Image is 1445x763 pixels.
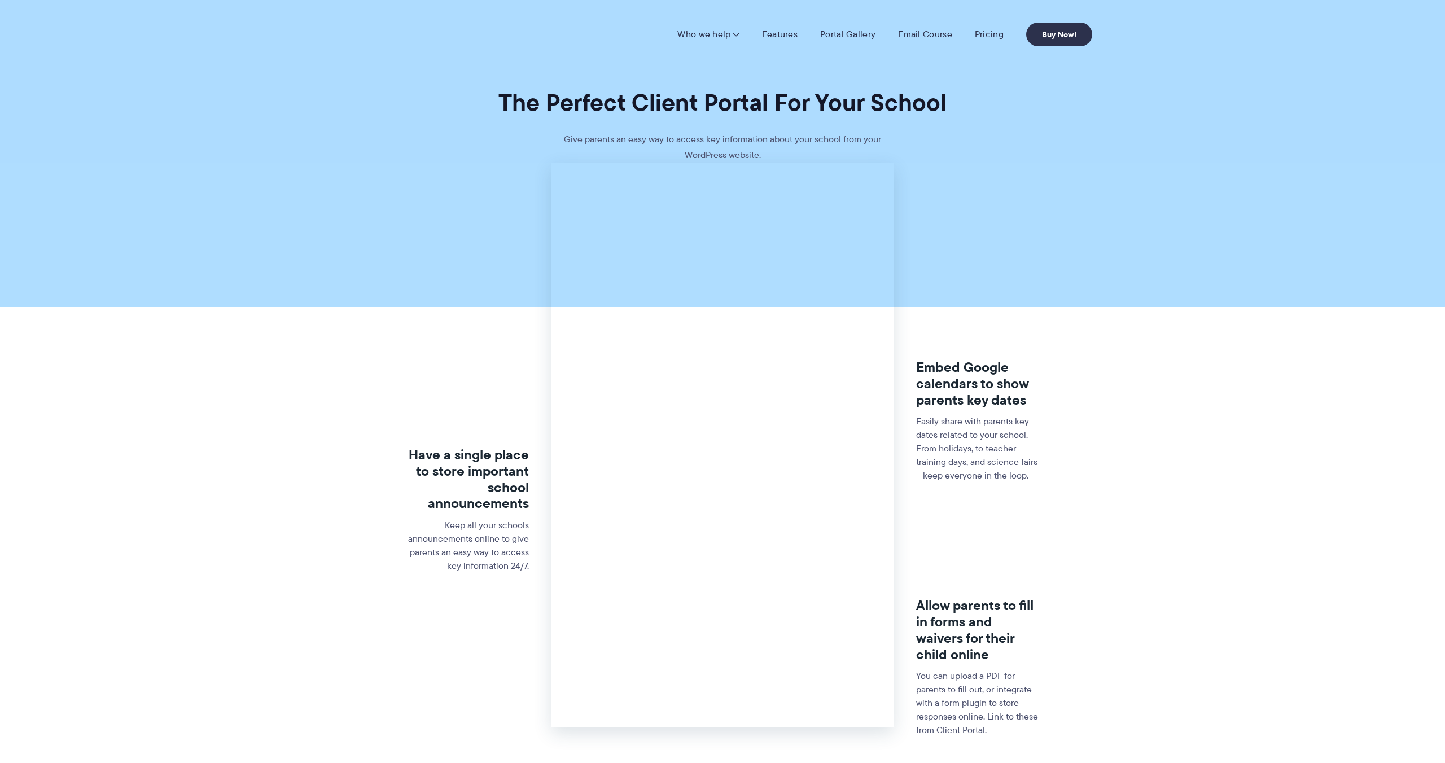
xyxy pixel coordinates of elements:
h3: Embed Google calendars to show parents key dates [916,359,1040,408]
p: Give parents an easy way to access key information about your school from your WordPress website. [553,131,892,163]
a: Pricing [975,29,1004,40]
h3: Allow parents to fill in forms and waivers for their child online [916,598,1040,663]
a: Email Course [898,29,952,40]
a: Features [762,29,798,40]
p: Keep all your schools announcements online to give parents an easy way to access key information ... [406,519,529,573]
a: Who we help [677,29,739,40]
a: Buy Now! [1026,23,1092,46]
h3: Have a single place to store important school announcements [406,447,529,512]
p: Easily share with parents key dates related to your school. From holidays, to teacher training da... [916,415,1040,483]
p: You can upload a PDF for parents to fill out, or integrate with a form plugin to store responses ... [916,669,1040,737]
a: Portal Gallery [820,29,875,40]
